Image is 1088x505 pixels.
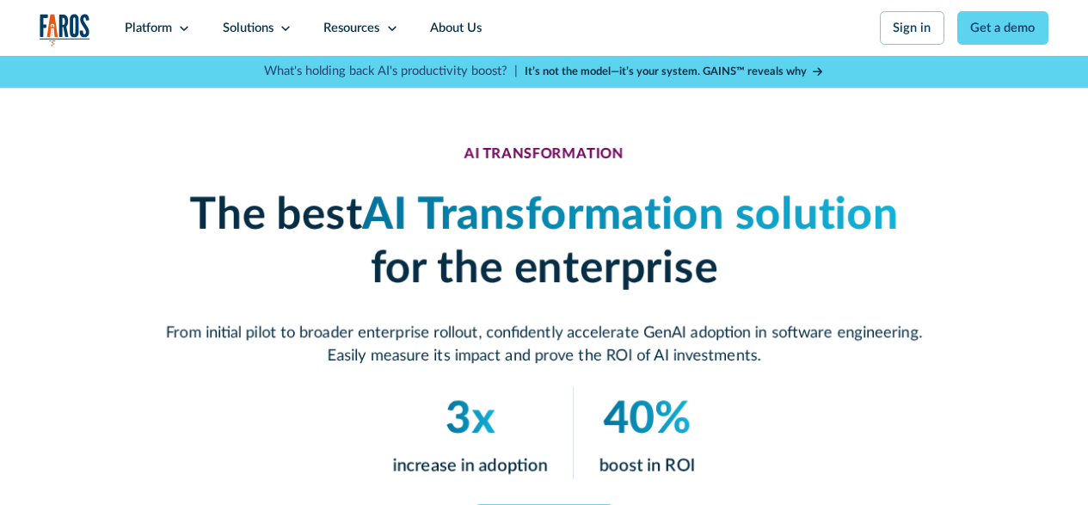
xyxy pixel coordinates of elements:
[446,397,495,440] em: 3x
[223,19,274,38] div: Solutions
[599,453,695,478] p: boost in ROI
[40,14,90,46] img: Logo of the analytics and reporting company Faros.
[603,397,691,440] em: 40%
[362,194,898,237] em: AI Transformation solution
[125,19,172,38] div: Platform
[370,246,717,290] strong: for the enterprise
[525,64,824,80] a: It’s not the model—it’s your system. GAINS™ reveals why
[393,453,548,478] p: increase in adoption
[464,146,624,163] div: AI TRANSFORMATION
[525,66,807,77] strong: It’s not the model—it’s your system. GAINS™ reveals why
[166,320,923,367] p: From initial pilot to broader enterprise rollout, confidently accelerate GenAI adoption in softwa...
[957,11,1048,45] a: Get a demo
[880,11,944,45] a: Sign in
[40,14,90,46] a: home
[323,19,379,38] div: Resources
[189,194,362,237] strong: The best
[264,62,518,81] p: What's holding back AI's productivity boost? |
